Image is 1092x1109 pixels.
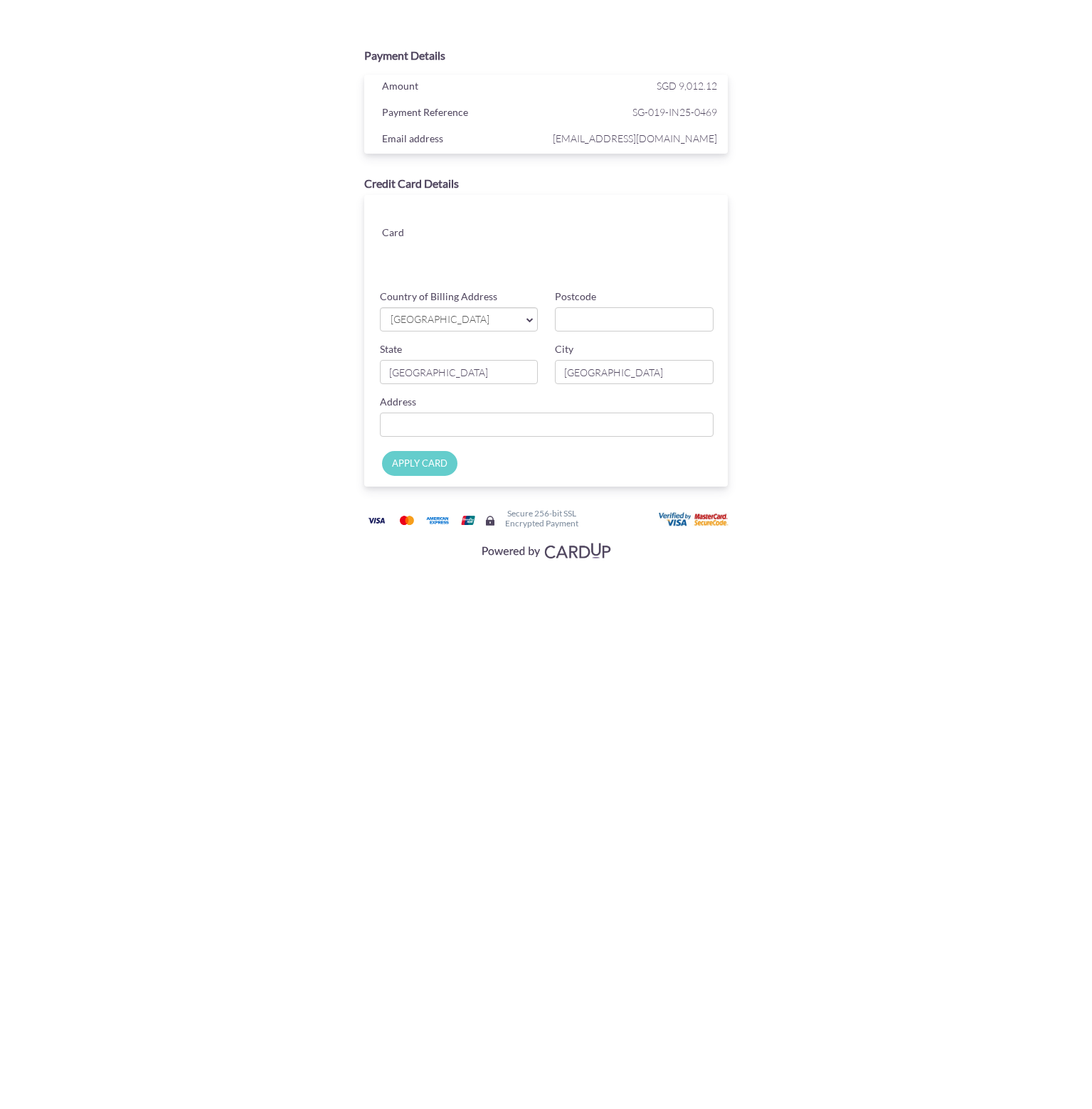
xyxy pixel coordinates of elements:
input: APPLY CARD [382,451,457,476]
img: Union Pay [454,511,482,529]
img: American Express [423,511,452,529]
label: State [380,342,402,356]
span: SGD 9,012.12 [657,80,717,92]
label: Country of Billing Address [380,290,497,304]
div: Credit Card Details [364,176,728,192]
div: Card [371,223,460,245]
div: Email address [371,129,550,151]
iframe: Secure card security code input frame [594,240,715,266]
a: [GEOGRAPHIC_DATA] [380,307,539,331]
iframe: Secure card number input frame [471,209,715,235]
span: [GEOGRAPHIC_DATA] [389,312,515,327]
div: Amount [371,77,550,98]
label: City [555,342,573,356]
img: Visa, Mastercard [475,537,617,563]
img: Secure lock [484,515,496,526]
label: Address [380,395,416,409]
div: Payment Details [364,48,728,64]
label: Postcode [555,290,596,304]
img: Mastercard [393,511,421,529]
img: Visa [362,511,391,529]
span: SG-019-IN25-0469 [549,103,717,121]
span: [EMAIL_ADDRESS][DOMAIN_NAME] [549,129,717,147]
iframe: Secure card expiration date input frame [471,240,592,266]
h6: Secure 256-bit SSL Encrypted Payment [505,509,578,527]
div: Payment Reference [371,103,550,124]
img: User card [659,512,730,528]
